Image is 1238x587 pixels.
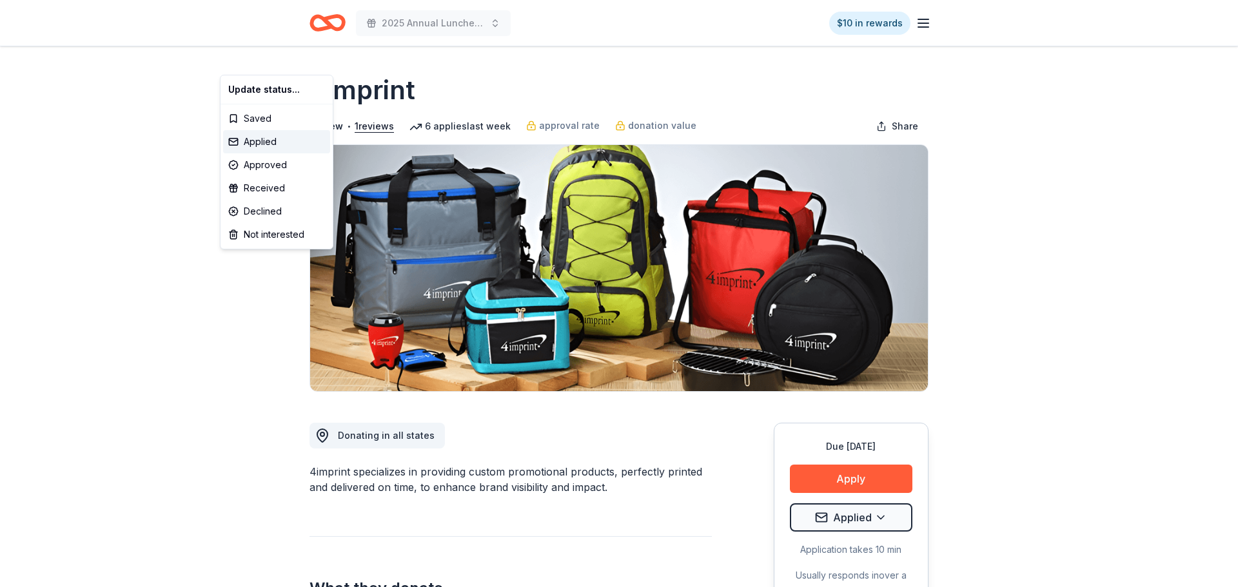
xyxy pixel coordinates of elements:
[382,15,485,31] span: 2025 Annual Luncheon
[223,177,330,200] div: Received
[223,153,330,177] div: Approved
[223,200,330,223] div: Declined
[223,130,330,153] div: Applied
[223,223,330,246] div: Not interested
[223,107,330,130] div: Saved
[223,78,330,101] div: Update status...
